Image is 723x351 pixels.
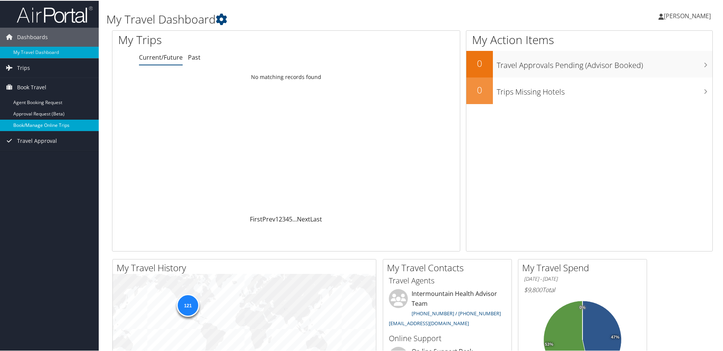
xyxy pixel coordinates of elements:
[466,50,712,77] a: 0Travel Approvals Pending (Advisor Booked)
[17,131,57,150] span: Travel Approval
[117,261,376,274] h2: My Travel History
[188,52,200,61] a: Past
[385,288,510,329] li: Intermountain Health Advisor Team
[17,5,93,23] img: airportal-logo.png
[118,31,309,47] h1: My Trips
[524,275,641,282] h6: [DATE] - [DATE]
[279,214,282,223] a: 2
[466,83,493,96] h2: 0
[522,261,647,274] h2: My Travel Spend
[292,214,297,223] span: …
[250,214,262,223] a: First
[297,214,310,223] a: Next
[389,319,469,326] a: [EMAIL_ADDRESS][DOMAIN_NAME]
[466,31,712,47] h1: My Action Items
[497,55,712,70] h3: Travel Approvals Pending (Advisor Booked)
[466,56,493,69] h2: 0
[412,309,501,316] a: [PHONE_NUMBER] / [PHONE_NUMBER]
[310,214,322,223] a: Last
[106,11,515,27] h1: My Travel Dashboard
[524,285,641,293] h6: Total
[545,342,553,346] tspan: 53%
[389,275,506,285] h3: Travel Agents
[524,285,542,293] span: $9,800
[611,334,619,339] tspan: 47%
[579,305,586,309] tspan: 0%
[112,70,460,83] td: No matching records found
[282,214,286,223] a: 3
[387,261,511,274] h2: My Travel Contacts
[17,77,46,96] span: Book Travel
[658,4,718,27] a: [PERSON_NAME]
[262,214,275,223] a: Prev
[176,293,199,316] div: 121
[17,27,48,46] span: Dashboards
[389,332,506,343] h3: Online Support
[286,214,289,223] a: 4
[275,214,279,223] a: 1
[466,77,712,103] a: 0Trips Missing Hotels
[17,58,30,77] span: Trips
[139,52,183,61] a: Current/Future
[289,214,292,223] a: 5
[497,82,712,96] h3: Trips Missing Hotels
[664,11,711,19] span: [PERSON_NAME]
